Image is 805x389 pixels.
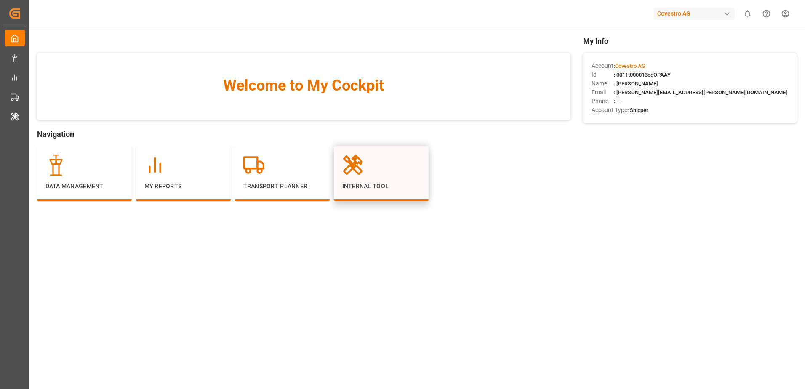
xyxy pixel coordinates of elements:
span: Covestro AG [615,63,645,69]
p: Transport Planner [243,182,321,191]
button: Help Center [757,4,776,23]
span: : 0011t000013eqOPAAY [614,72,671,78]
span: Id [592,70,614,79]
span: : [PERSON_NAME] [614,80,658,87]
span: Phone [592,97,614,106]
span: Navigation [37,128,570,140]
button: show 0 new notifications [738,4,757,23]
div: Covestro AG [654,8,735,20]
p: Internal Tool [342,182,420,191]
span: My Info [583,35,797,47]
span: Account [592,61,614,70]
span: Welcome to My Cockpit [54,74,554,97]
button: Covestro AG [654,5,738,21]
span: : [PERSON_NAME][EMAIL_ADDRESS][PERSON_NAME][DOMAIN_NAME] [614,89,787,96]
p: My Reports [144,182,222,191]
p: Data Management [45,182,123,191]
span: Name [592,79,614,88]
span: Account Type [592,106,627,115]
span: Email [592,88,614,97]
span: : [614,63,645,69]
span: : Shipper [627,107,648,113]
span: : — [614,98,621,104]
